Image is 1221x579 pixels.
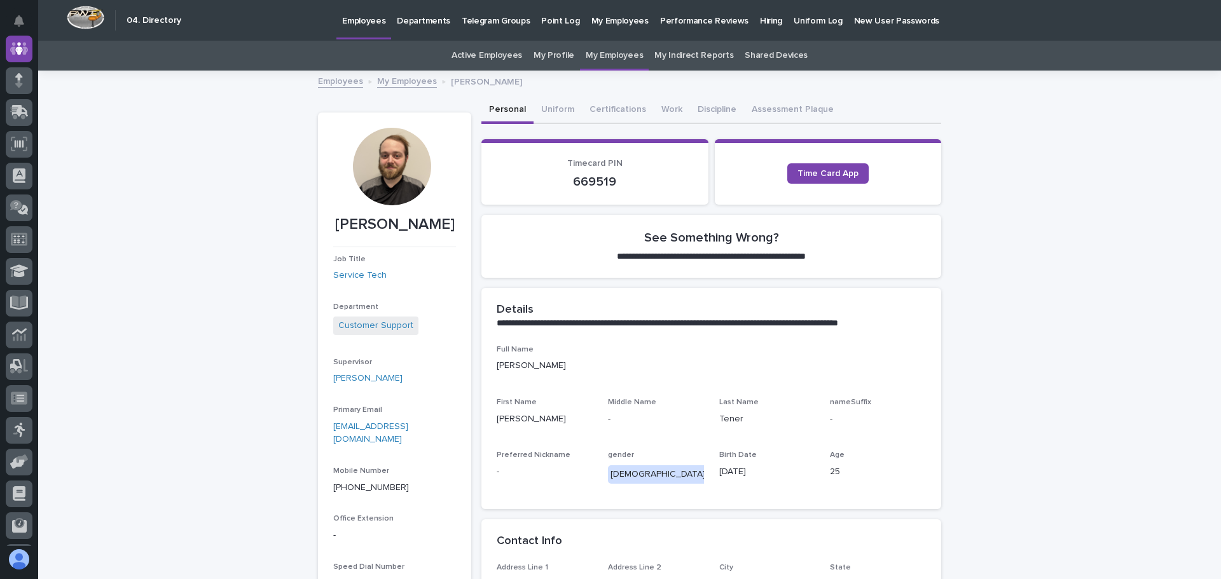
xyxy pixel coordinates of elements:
[719,451,757,459] span: Birth Date
[719,412,815,426] p: Tener
[497,412,593,426] p: [PERSON_NAME]
[608,398,656,406] span: Middle Name
[497,174,693,189] p: 669519
[644,230,779,245] h2: See Something Wrong?
[497,398,537,406] span: First Name
[830,412,926,426] p: -
[333,215,456,234] p: [PERSON_NAME]
[497,303,534,317] h2: Details
[377,73,437,88] a: My Employees
[719,564,733,571] span: City
[654,41,733,71] a: My Indirect Reports
[654,97,690,124] button: Work
[744,97,841,124] button: Assessment Plaque
[497,465,593,479] p: -
[745,41,808,71] a: Shared Devices
[333,358,372,366] span: Supervisor
[719,398,759,406] span: Last Name
[333,269,387,282] a: Service Tech
[333,422,408,444] a: [EMAIL_ADDRESS][DOMAIN_NAME]
[608,412,704,426] p: -
[318,73,363,88] a: Employees
[608,465,708,484] div: [DEMOGRAPHIC_DATA]
[608,564,661,571] span: Address Line 2
[452,41,522,71] a: Active Employees
[830,465,926,479] p: 25
[6,546,32,573] button: users-avatar
[534,41,574,71] a: My Profile
[333,372,403,385] a: [PERSON_NAME]
[497,451,570,459] span: Preferred Nickname
[67,6,104,29] img: Workspace Logo
[481,97,534,124] button: Personal
[333,255,366,263] span: Job Title
[451,74,522,88] p: [PERSON_NAME]
[830,451,845,459] span: Age
[830,398,871,406] span: nameSuffix
[567,159,623,168] span: Timecard PIN
[338,319,413,332] a: Customer Support
[582,97,654,124] button: Certifications
[797,169,859,178] span: Time Card App
[586,41,643,71] a: My Employees
[333,563,404,571] span: Speed Dial Number
[534,97,582,124] button: Uniform
[497,535,562,548] h2: Contact Info
[127,15,181,26] h2: 04. Directory
[333,515,394,522] span: Office Extension
[16,15,32,36] div: Notifications
[608,451,634,459] span: gender
[333,467,389,475] span: Mobile Number
[787,163,869,184] a: Time Card App
[333,529,456,542] p: -
[719,465,815,479] p: [DATE]
[497,564,548,571] span: Address Line 1
[497,359,926,372] p: [PERSON_NAME]
[333,483,409,492] a: [PHONE_NUMBER]
[333,406,382,414] span: Primary Email
[830,564,851,571] span: State
[690,97,744,124] button: Discipline
[333,303,378,311] span: Department
[497,346,534,353] span: Full Name
[6,8,32,34] button: Notifications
